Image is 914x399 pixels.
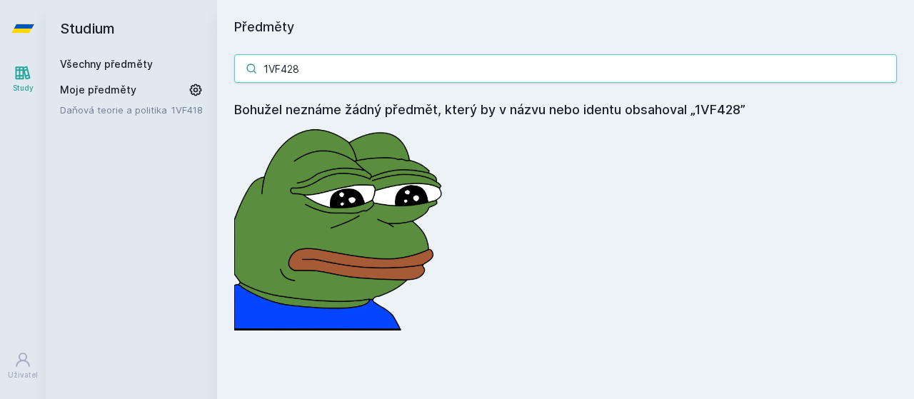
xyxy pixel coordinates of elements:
div: Study [13,83,34,94]
span: Moje předměty [60,83,136,97]
img: error_picture.png [234,120,448,330]
a: Uživatel [3,344,43,388]
a: Study [3,57,43,101]
a: Daňová teorie a politika [60,103,171,117]
input: Název nebo ident předmětu… [234,54,897,83]
h1: Předměty [234,17,897,37]
a: 1VF418 [171,104,203,116]
h4: Bohužel neznáme žádný předmět, který by v názvu nebo identu obsahoval „1VF428” [234,100,897,120]
div: Uživatel [8,370,38,380]
a: Všechny předměty [60,58,153,70]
